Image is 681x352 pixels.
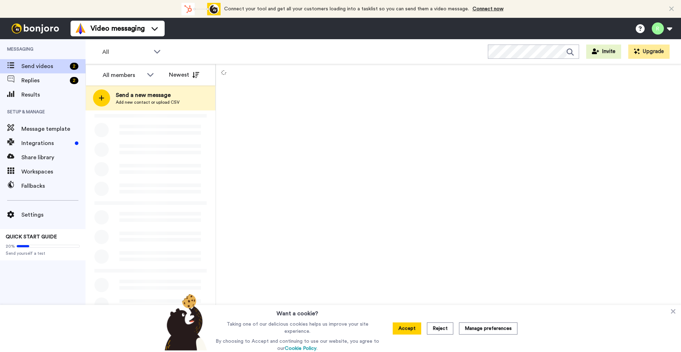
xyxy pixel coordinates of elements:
[9,24,62,33] img: bj-logo-header-white.svg
[473,6,504,11] a: Connect now
[103,71,143,79] div: All members
[181,3,221,15] div: animation
[6,234,57,239] span: QUICK START GUIDE
[21,90,86,99] span: Results
[277,305,318,318] h3: Want a cookie?
[116,91,180,99] span: Send a new message
[427,322,453,335] button: Reject
[21,153,86,162] span: Share library
[393,322,421,335] button: Accept
[285,346,316,351] a: Cookie Policy
[75,23,86,34] img: vm-color.svg
[102,48,150,56] span: All
[214,338,381,352] p: By choosing to Accept and continuing to use our website, you agree to our .
[116,99,180,105] span: Add new contact or upload CSV
[21,62,67,71] span: Send videos
[164,68,205,82] button: Newest
[21,182,86,190] span: Fallbacks
[214,321,381,335] p: Taking one of our delicious cookies helps us improve your site experience.
[586,45,621,59] button: Invite
[6,243,15,249] span: 20%
[6,250,80,256] span: Send yourself a test
[21,139,72,147] span: Integrations
[21,76,67,85] span: Replies
[158,294,211,351] img: bear-with-cookie.png
[21,167,86,176] span: Workspaces
[628,45,670,59] button: Upgrade
[91,24,145,33] span: Video messaging
[70,77,78,84] div: 2
[224,6,469,11] span: Connect your tool and get all your customers loading into a tasklist so you can send them a video...
[459,322,517,335] button: Manage preferences
[70,63,78,70] div: 2
[21,211,86,219] span: Settings
[21,125,86,133] span: Message template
